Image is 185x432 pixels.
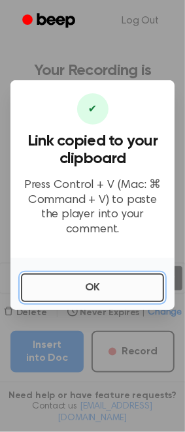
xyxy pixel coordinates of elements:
[21,273,164,302] button: OK
[21,178,164,237] p: Press Control + V (Mac: ⌘ Command + V) to paste the player into your comment.
[13,8,87,34] a: Beep
[21,132,164,168] h3: Link copied to your clipboard
[109,5,172,37] a: Log Out
[77,93,109,125] div: ✔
